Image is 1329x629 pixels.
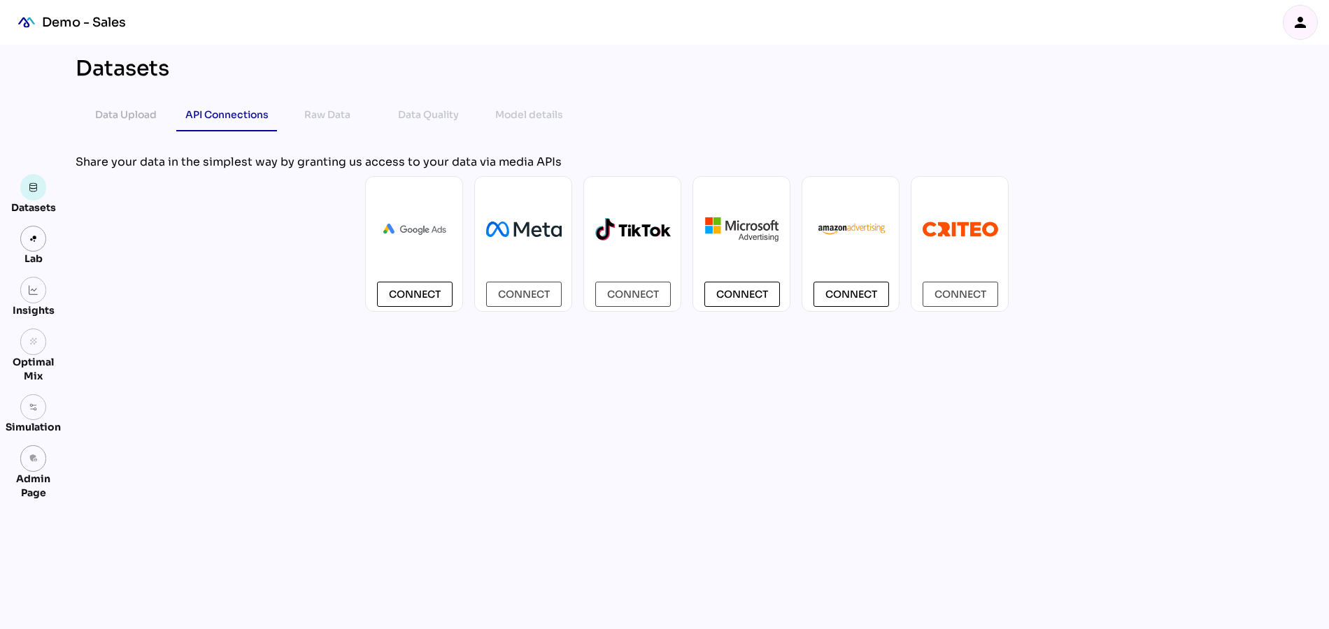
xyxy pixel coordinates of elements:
[11,201,56,215] div: Datasets
[29,285,38,295] img: graph.svg
[29,234,38,244] img: lab.svg
[95,106,157,123] div: Data Upload
[825,286,877,303] span: Connect
[813,282,889,307] button: Connect
[18,252,49,266] div: Lab
[76,56,169,81] div: Datasets
[923,222,998,237] img: criteo-1.svg
[29,182,38,192] img: data.svg
[304,106,350,123] div: Raw Data
[6,355,61,383] div: Optimal Mix
[76,154,1298,171] div: Share your data in the simplest way by granting us access to your data via media APIs
[595,282,671,307] button: Connect
[495,106,563,123] div: Model details
[704,282,780,307] button: Connect
[29,454,38,463] i: admin_panel_settings
[11,7,42,38] div: mediaROI
[923,282,998,307] button: Connect
[486,282,562,307] button: Connect
[813,222,889,236] img: AmazonAdvertising.webp
[29,403,38,412] img: settings.svg
[716,286,768,303] span: Connect
[6,472,61,500] div: Admin Page
[185,106,269,123] div: API Connections
[934,286,986,303] span: Connect
[13,303,55,317] div: Insights
[389,286,441,303] span: Connect
[398,106,459,123] div: Data Quality
[595,218,671,240] img: logo-tiktok-2.svg
[29,337,38,347] i: grain
[1292,14,1309,31] i: person
[42,14,126,31] div: Demo - Sales
[377,217,453,241] img: Ads_logo_horizontal.png
[607,286,659,303] span: Connect
[6,420,61,434] div: Simulation
[377,282,453,307] button: Connect
[704,216,780,242] img: microsoft.png
[486,222,562,237] img: Meta_Platforms.svg
[498,286,550,303] span: Connect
